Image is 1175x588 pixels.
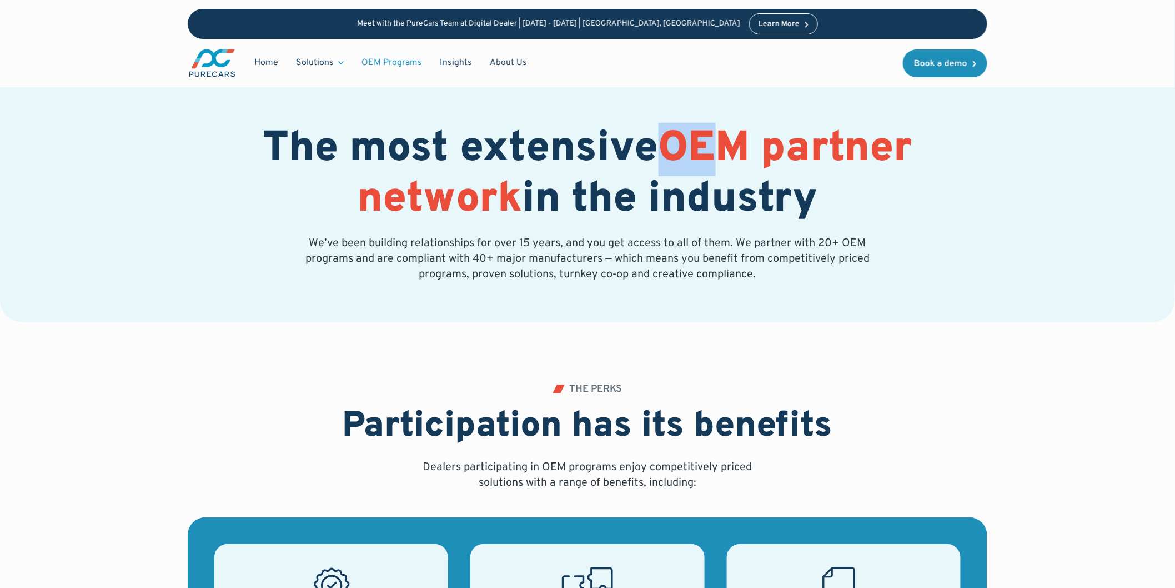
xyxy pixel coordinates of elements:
[245,52,287,73] a: Home
[353,52,431,73] a: OEM Programs
[749,13,818,34] a: Learn More
[570,385,622,395] div: THE PERKS
[343,406,833,449] h2: Participation has its benefits
[431,52,481,73] a: Insights
[188,124,987,226] h1: The most extensive in the industry
[903,49,987,77] a: Book a demo
[287,52,353,73] div: Solutions
[357,19,740,29] p: Meet with the PureCars Team at Digital Dealer | [DATE] - [DATE] | [GEOGRAPHIC_DATA], [GEOGRAPHIC_...
[188,48,237,78] a: main
[914,59,967,68] div: Book a demo
[419,460,756,491] p: Dealers participating in OEM programs enjoy competitively priced solutions with a range of benefi...
[296,57,334,69] div: Solutions
[358,123,912,227] span: OEM partner network
[481,52,536,73] a: About Us
[303,236,872,282] p: We’ve been building relationships for over 15 years, and you get access to all of them. We partne...
[759,21,800,28] div: Learn More
[188,48,237,78] img: purecars logo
